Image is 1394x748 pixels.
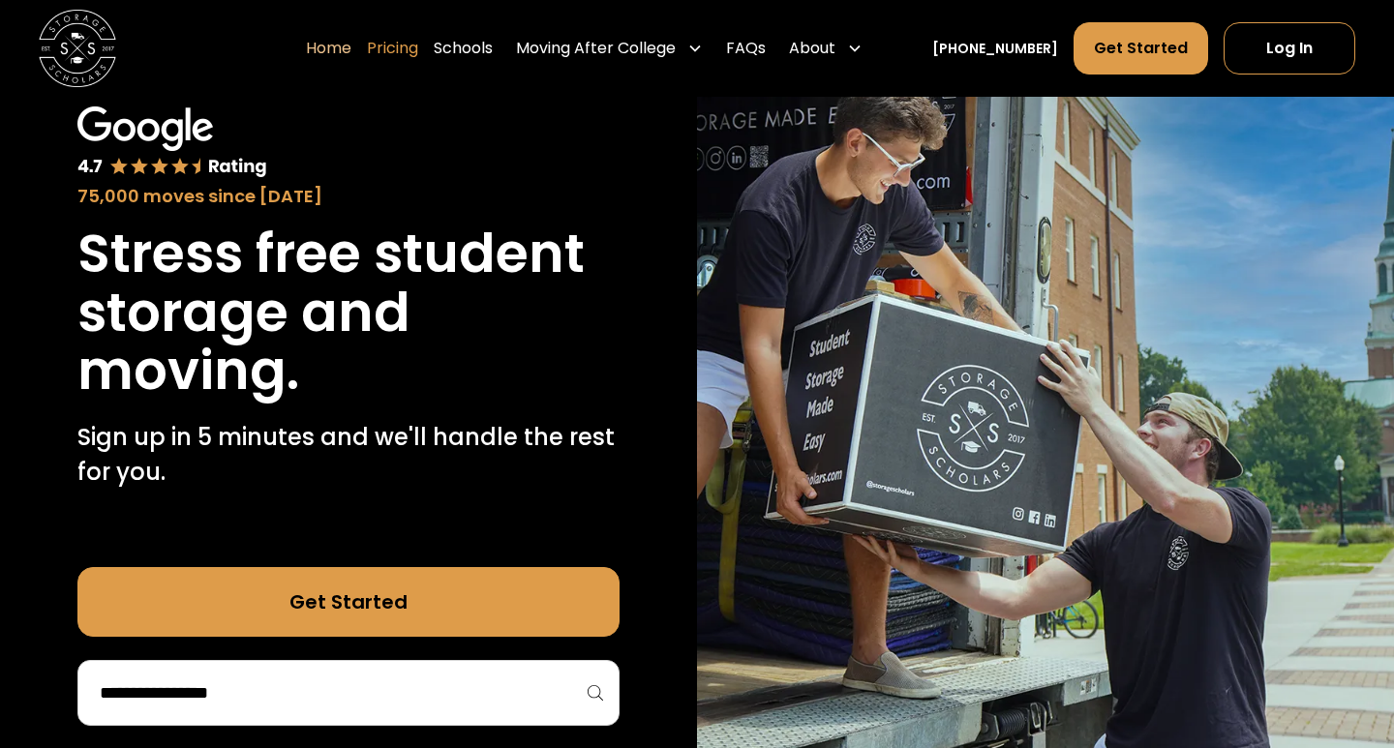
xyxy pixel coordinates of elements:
[726,21,766,75] a: FAQs
[434,21,493,75] a: Schools
[306,21,351,75] a: Home
[77,183,620,209] div: 75,000 moves since [DATE]
[516,37,676,60] div: Moving After College
[932,39,1058,59] a: [PHONE_NUMBER]
[77,567,620,637] a: Get Started
[1074,22,1208,75] a: Get Started
[77,224,620,401] h1: Stress free student storage and moving.
[367,21,418,75] a: Pricing
[781,21,870,75] div: About
[77,420,620,490] p: Sign up in 5 minutes and we'll handle the rest for you.
[39,10,116,87] img: Storage Scholars main logo
[789,37,835,60] div: About
[39,10,116,87] a: home
[77,106,267,179] img: Google 4.7 star rating
[508,21,711,75] div: Moving After College
[1224,22,1355,75] a: Log In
